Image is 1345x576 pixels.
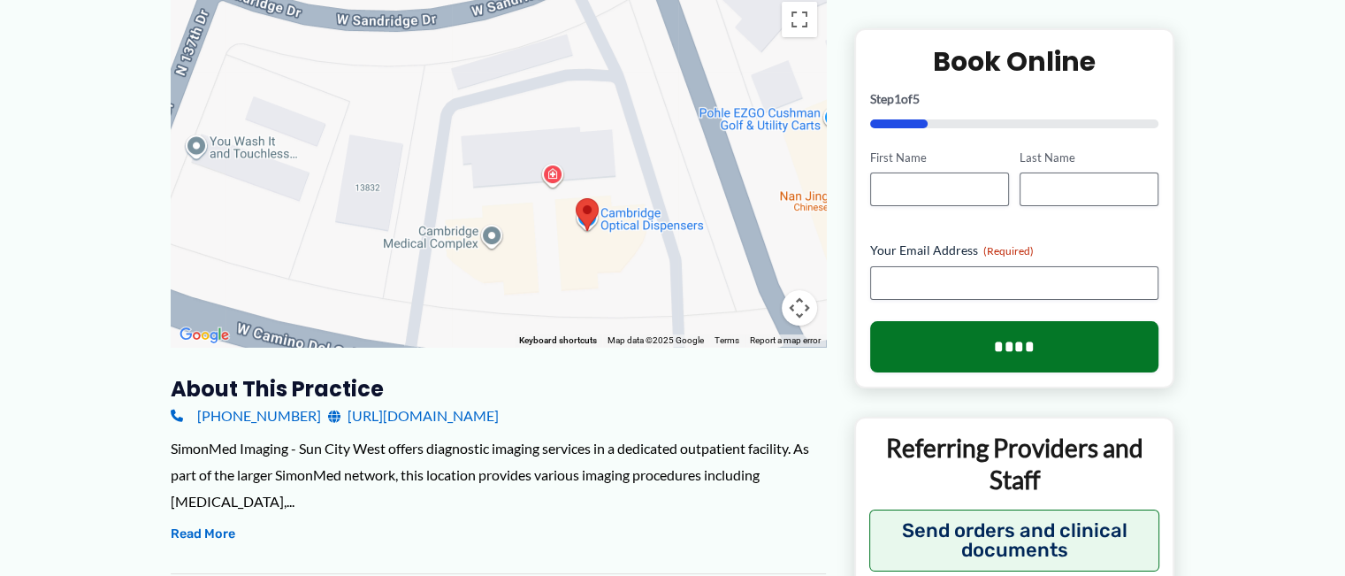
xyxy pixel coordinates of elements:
a: [PHONE_NUMBER] [171,403,321,429]
label: Last Name [1020,150,1158,166]
span: 5 [913,91,920,106]
div: SimonMed Imaging - Sun City West offers diagnostic imaging services in a dedicated outpatient fac... [171,435,826,514]
button: Map camera controls [782,290,817,326]
a: Terms (opens in new tab) [715,335,739,345]
span: Map data ©2025 Google [608,335,704,345]
button: Keyboard shortcuts [519,334,597,347]
a: Open this area in Google Maps (opens a new window) [175,324,233,347]
span: 1 [894,91,901,106]
label: First Name [870,150,1009,166]
img: Google [175,324,233,347]
p: Step of [870,93,1159,105]
button: Toggle fullscreen view [782,2,817,37]
label: Your Email Address [870,242,1159,260]
span: (Required) [983,245,1034,258]
h3: About this practice [171,375,826,403]
a: [URL][DOMAIN_NAME] [328,403,499,429]
a: Report a map error [750,335,821,345]
p: Referring Providers and Staff [869,433,1160,497]
h2: Book Online [870,44,1159,79]
button: Read More [171,524,235,545]
button: Send orders and clinical documents [869,510,1160,572]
